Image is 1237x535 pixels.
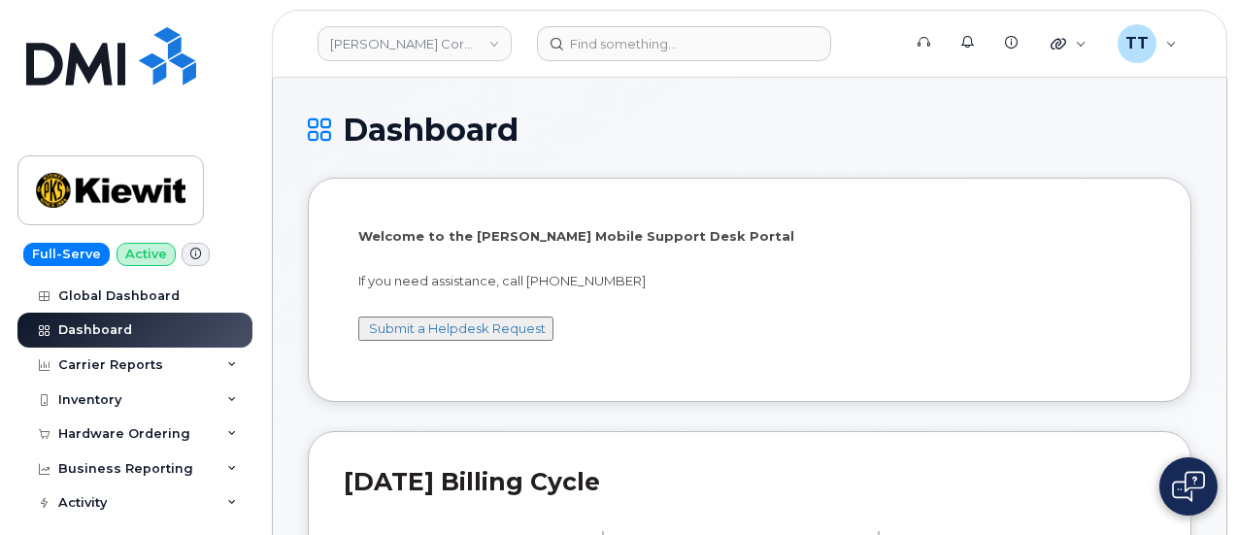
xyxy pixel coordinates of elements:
[308,113,1191,147] h1: Dashboard
[344,467,1155,496] h2: [DATE] Billing Cycle
[369,320,546,336] a: Submit a Helpdesk Request
[358,227,1141,246] p: Welcome to the [PERSON_NAME] Mobile Support Desk Portal
[1172,471,1205,502] img: Open chat
[358,317,553,341] button: Submit a Helpdesk Request
[358,272,1141,290] p: If you need assistance, call [PHONE_NUMBER]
